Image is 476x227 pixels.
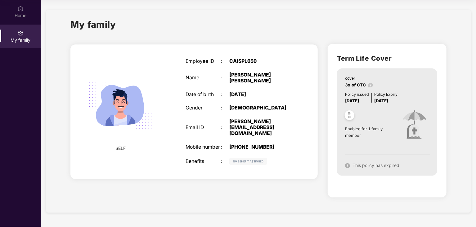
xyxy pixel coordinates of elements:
div: Mobile number [186,144,221,150]
div: Email ID [186,125,221,131]
div: cover [345,75,373,81]
div: : [221,75,229,81]
div: : [221,105,229,111]
div: Date of birth [186,92,221,98]
span: [DATE] [374,98,388,103]
img: svg+xml;base64,PHN2ZyB4bWxucz0iaHR0cDovL3d3dy53My5vcmcvMjAwMC9zdmciIHdpZHRoPSIyMjQiIGhlaWdodD0iMT... [81,66,160,145]
div: Policy Expiry [374,91,397,97]
div: [DEMOGRAPHIC_DATA] [229,105,291,111]
div: : [221,92,229,98]
div: Benefits [186,159,221,164]
div: : [221,58,229,64]
div: [PERSON_NAME][EMAIL_ADDRESS][DOMAIN_NAME] [229,119,291,136]
span: SELF [116,145,126,152]
img: svg+xml;base64,PHN2ZyB3aWR0aD0iMjAiIGhlaWdodD0iMjAiIHZpZXdCb3g9IjAgMCAyMCAyMCIgZmlsbD0ibm9uZSIgeG... [17,30,24,36]
h1: My family [70,17,116,31]
img: svg+xml;base64,PHN2ZyBpZD0iSG9tZSIgeG1sbnM9Imh0dHA6Ly93d3cudzMub3JnLzIwMDAvc3ZnIiB3aWR0aD0iMjAiIG... [17,6,24,12]
div: CAISPL050 [229,58,291,64]
img: svg+xml;base64,PHN2ZyB4bWxucz0iaHR0cDovL3d3dy53My5vcmcvMjAwMC9zdmciIHdpZHRoPSI0OC45NDMiIGhlaWdodD... [342,109,357,124]
div: [PHONE_NUMBER] [229,144,291,150]
span: [DATE] [345,98,359,103]
div: : [221,144,229,150]
img: icon [395,104,434,146]
div: Gender [186,105,221,111]
div: [DATE] [229,92,291,98]
div: [PERSON_NAME] [PERSON_NAME] [229,72,291,84]
div: Name [186,75,221,81]
h2: Term Life Cover [337,53,437,63]
span: Enabled for 1 family member [345,126,395,138]
img: svg+xml;base64,PHN2ZyB4bWxucz0iaHR0cDovL3d3dy53My5vcmcvMjAwMC9zdmciIHdpZHRoPSIxMjIiIGhlaWdodD0iMj... [229,158,267,165]
img: info [368,83,373,88]
div: Employee ID [186,58,221,64]
div: Policy issued [345,91,369,97]
span: 3x of CTC [345,82,373,87]
span: This policy has expired [353,163,399,168]
img: svg+xml;base64,PHN2ZyB4bWxucz0iaHR0cDovL3d3dy53My5vcmcvMjAwMC9zdmciIHdpZHRoPSIxNiIgaGVpZ2h0PSIxNi... [345,163,350,168]
div: : [221,125,229,131]
div: : [221,159,229,164]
